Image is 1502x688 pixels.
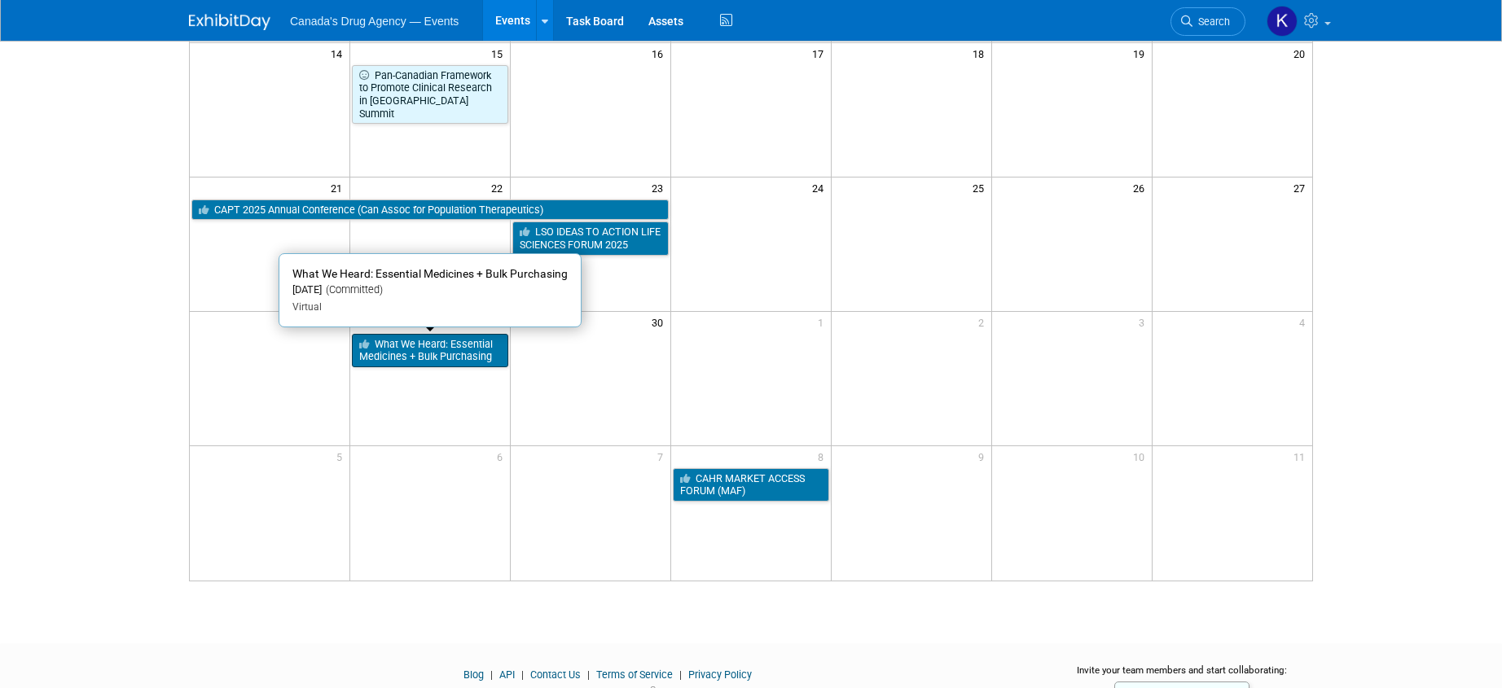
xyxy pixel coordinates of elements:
span: 19 [1131,43,1152,64]
span: 5 [335,446,349,467]
a: Privacy Policy [688,668,752,681]
span: 20 [1292,43,1312,64]
a: Terms of Service [596,668,673,681]
span: 18 [971,43,991,64]
span: 3 [1137,312,1152,332]
div: Invite your team members and start collaborating: [1051,664,1314,688]
span: 22 [490,177,510,198]
span: Search [1192,15,1230,28]
span: 30 [650,312,670,332]
span: 4 [1298,312,1312,332]
span: 15 [490,43,510,64]
span: Virtual [292,301,322,313]
span: | [517,668,528,681]
span: Canada's Drug Agency — Events [290,15,459,28]
span: | [675,668,686,681]
span: 16 [650,43,670,64]
img: ExhibitDay [189,14,270,30]
span: 8 [816,446,831,467]
a: LSO IDEAS TO ACTION LIFE SCIENCES FORUM 2025 [512,221,669,255]
span: 25 [971,177,991,198]
span: 9 [977,446,991,467]
a: Search [1170,7,1245,36]
span: 7 [656,446,670,467]
span: 23 [650,177,670,198]
span: 1 [816,312,831,332]
span: 11 [1292,446,1312,467]
span: 21 [329,177,349,198]
span: 6 [495,446,510,467]
img: Kristen Trevisan [1267,6,1298,37]
span: 27 [1292,177,1312,198]
a: Blog [463,668,484,681]
span: 10 [1131,446,1152,467]
a: What We Heard: Essential Medicines + Bulk Purchasing [352,334,508,367]
a: CAHR MARKET ACCESS FORUM (MAF) [673,468,829,502]
a: CAPT 2025 Annual Conference (Can Assoc for Population Therapeutics) [191,199,669,221]
span: 17 [810,43,831,64]
div: [DATE] [292,283,568,297]
a: API [499,668,515,681]
span: | [583,668,594,681]
a: Contact Us [530,668,581,681]
span: | [486,668,497,681]
span: 14 [329,43,349,64]
span: 26 [1131,177,1152,198]
span: (Committed) [322,283,383,296]
span: 24 [810,177,831,198]
a: Pan-Canadian Framework to Promote Clinical Research in [GEOGRAPHIC_DATA] Summit [352,65,508,125]
span: What We Heard: Essential Medicines + Bulk Purchasing [292,267,568,280]
span: 2 [977,312,991,332]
